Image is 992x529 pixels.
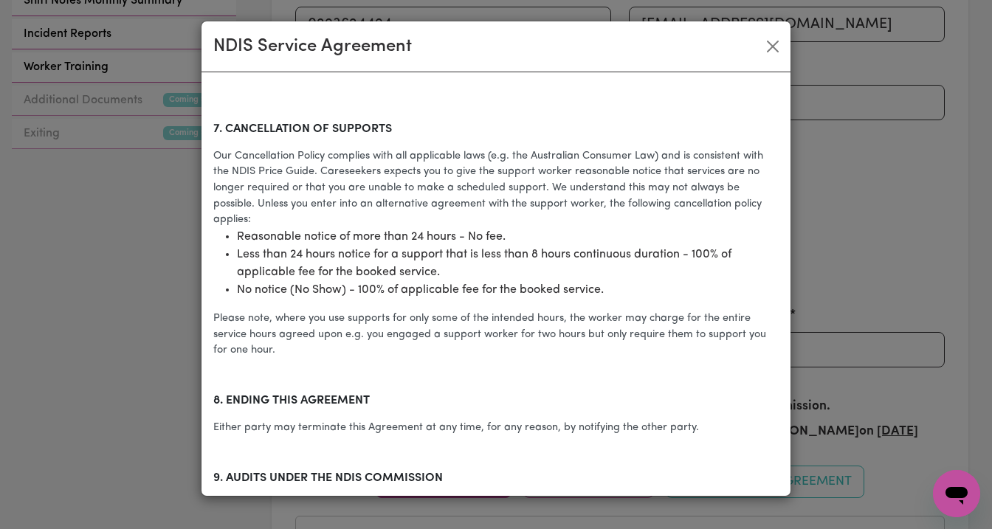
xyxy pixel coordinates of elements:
iframe: Button to launch messaging window [933,470,980,517]
h6: 7. CANCELLATION OF SUPPORTS [213,122,779,136]
p: Please note, where you use supports for only some of the intended hours, the worker may charge fo... [213,311,779,359]
li: Reasonable notice of more than 24 hours - No fee. [237,228,779,246]
p: Either party may terminate this Agreement at any time, for any reason, by notifying the other party. [213,420,779,436]
button: Close [761,35,785,58]
h6: 9. AUDITS UNDER THE NDIS COMMISSION [213,471,779,485]
li: Less than 24 hours notice for a support that is less than 8 hours continuous duration - 100% of a... [237,246,779,281]
h6: 8. ENDING THIS AGREEMENT [213,394,779,408]
li: No notice (No Show) - 100% of applicable fee for the booked service. [237,281,779,299]
p: Our Cancellation Policy complies with all applicable laws (e.g. the Australian Consumer Law) and ... [213,148,779,228]
div: NDIS Service Agreement [213,33,412,60]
